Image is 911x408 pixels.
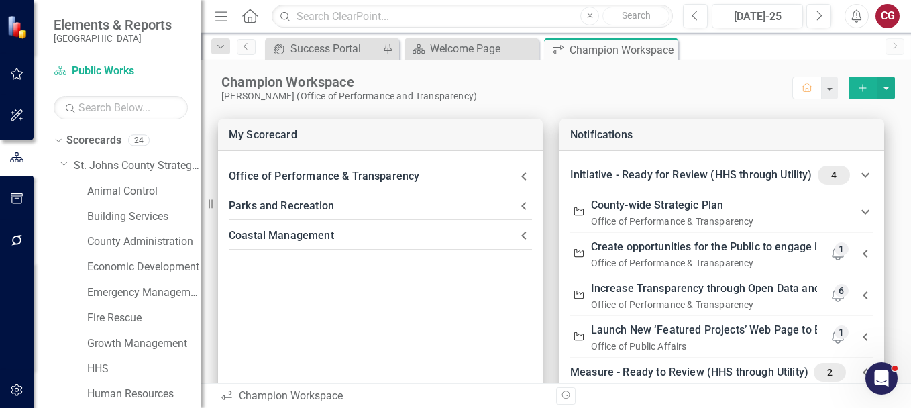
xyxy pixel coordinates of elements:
[877,76,895,99] button: select merge strategy
[87,209,201,225] a: Building Services
[229,226,516,245] div: Coastal Management
[87,234,201,250] a: County Administration
[570,233,873,274] div: Create opportunities for the Public to engage in strategic planning for the communityOffice of Pe...
[591,256,818,270] div: Office of Performance & Transparency
[220,389,546,404] div: Champion Workspace
[570,358,873,387] div: Measure - Ready to Review (HHS through Utility)2
[221,73,792,91] div: Champion Workspace
[229,167,516,186] div: Office of Performance & Transparency
[87,285,201,301] a: Emergency Management
[229,197,516,215] div: Parks and Recreation
[87,362,201,377] a: HHS
[875,4,900,28] button: CG
[591,298,818,311] div: Office of Performance & Transparency
[570,274,873,316] div: Increase Transparency through Open Data and ReportingOffice of Performance & Transparency6
[602,7,669,25] button: Search
[87,184,201,199] a: Animal Control
[87,260,201,275] a: Economic Development
[570,166,852,185] div: Initiative - Ready for Review (HHS through Utility)
[591,215,832,228] div: Office of Performance & Transparency
[570,363,852,382] div: Measure - Ready to Review (HHS through Utility)
[835,242,849,256] div: 1
[591,196,724,215] a: County-wide Strategic Plan
[229,128,297,141] a: My Scorecard
[559,162,884,191] div: Initiative - Ready for Review (HHS through Utility)4
[408,40,535,57] a: Welcome Page
[835,284,849,297] div: 6
[835,325,849,339] div: 1
[622,10,651,21] span: Search
[54,33,172,44] small: [GEOGRAPHIC_DATA]
[218,191,543,221] div: Parks and Recreation
[221,91,792,102] div: [PERSON_NAME] (Office of Performance and Transparency)
[570,316,873,358] div: Launch New ‘Featured Projects’ Web Page to Enhance Government TransparencyOffice of Public Affairs1
[570,191,873,233] div: County-wide Strategic PlanOffice of Performance & Transparency
[272,5,673,28] input: Search ClearPoint...
[591,279,871,298] a: Increase Transparency through Open Data and Reporting
[865,362,898,395] iframe: Intercom live chat
[268,40,379,57] a: Success Portal
[87,311,201,326] a: Fire Rescue
[218,162,543,191] div: Office of Performance & Transparency
[74,158,201,174] a: St. Johns County Strategic Plan
[823,169,845,181] span: 4
[218,221,543,250] div: Coastal Management
[591,340,818,353] div: Office of Public Affairs
[66,133,121,148] a: Scorecards
[87,336,201,352] a: Growth Management
[54,64,188,79] a: Public Works
[128,135,150,146] div: 24
[849,76,895,99] div: split button
[570,128,633,141] a: Notifications
[570,42,675,58] div: Champion Workspace
[819,366,841,378] span: 2
[716,9,798,25] div: [DATE]-25
[54,17,172,33] span: Elements & Reports
[87,387,201,402] a: Human Resources
[712,4,803,28] button: [DATE]-25
[849,76,877,99] button: select merge strategy
[54,96,188,119] input: Search Below...
[290,40,379,57] div: Success Portal
[7,15,30,38] img: ClearPoint Strategy
[430,40,535,57] div: Welcome Page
